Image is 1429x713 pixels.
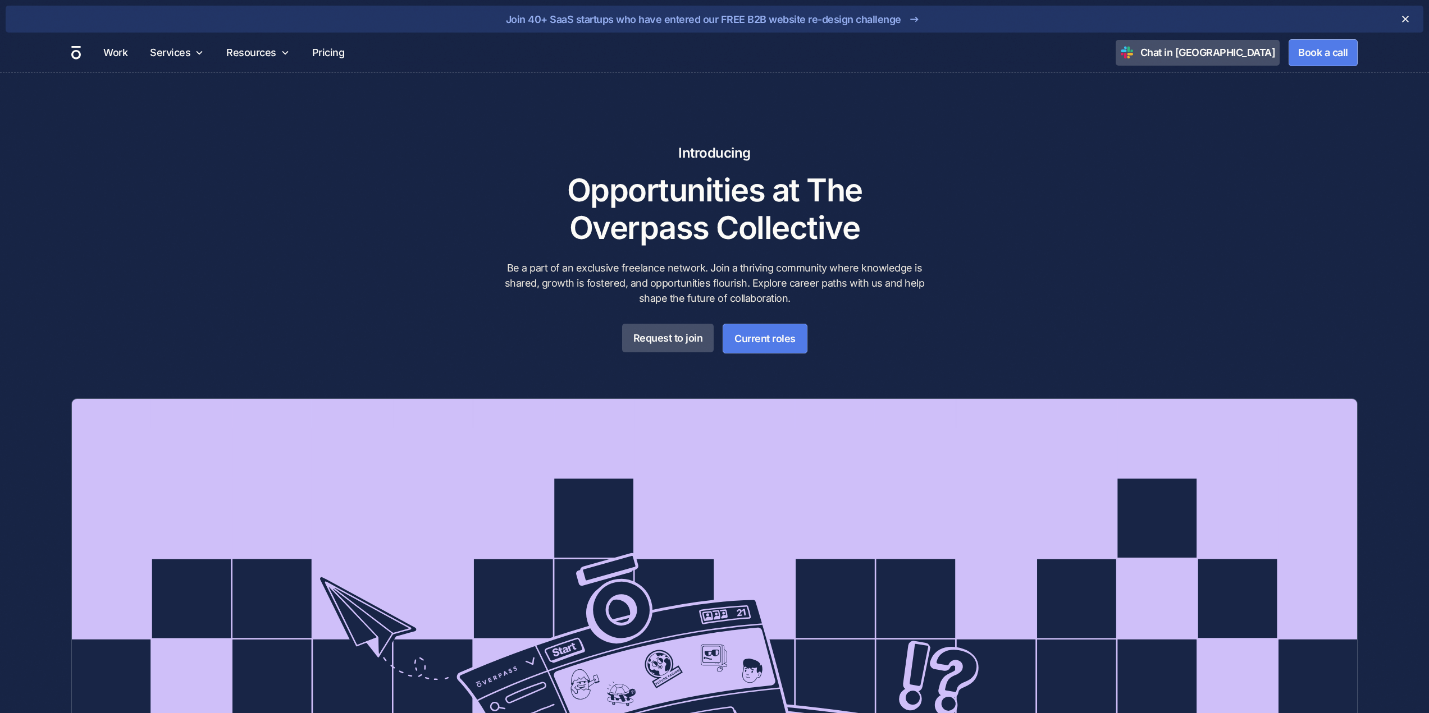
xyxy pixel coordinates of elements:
a: home [71,45,81,60]
a: Current roles [723,324,807,353]
div: Resources [226,45,276,60]
a: Join 40+ SaaS startups who have entered our FREE B2B website re-design challenge [42,10,1387,28]
h6: Introducing [499,144,930,163]
div: Services [145,33,208,72]
a: Chat in [GEOGRAPHIC_DATA] [1116,40,1280,66]
h3: Opportunities at The Overpass Collective [499,172,930,247]
div: Join 40+ SaaS startups who have entered our FREE B2B website re-design challenge [506,12,901,27]
div: Chat in [GEOGRAPHIC_DATA] [1140,45,1276,60]
p: Be a part of an exclusive freelance network. Join a thriving community where knowledge is shared,... [499,260,930,306]
a: Work [99,42,132,63]
a: Request to join [622,324,714,352]
div: Resources [222,33,294,72]
div: Services [150,45,190,60]
a: Book a call [1289,39,1358,66]
a: Pricing [308,42,349,63]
